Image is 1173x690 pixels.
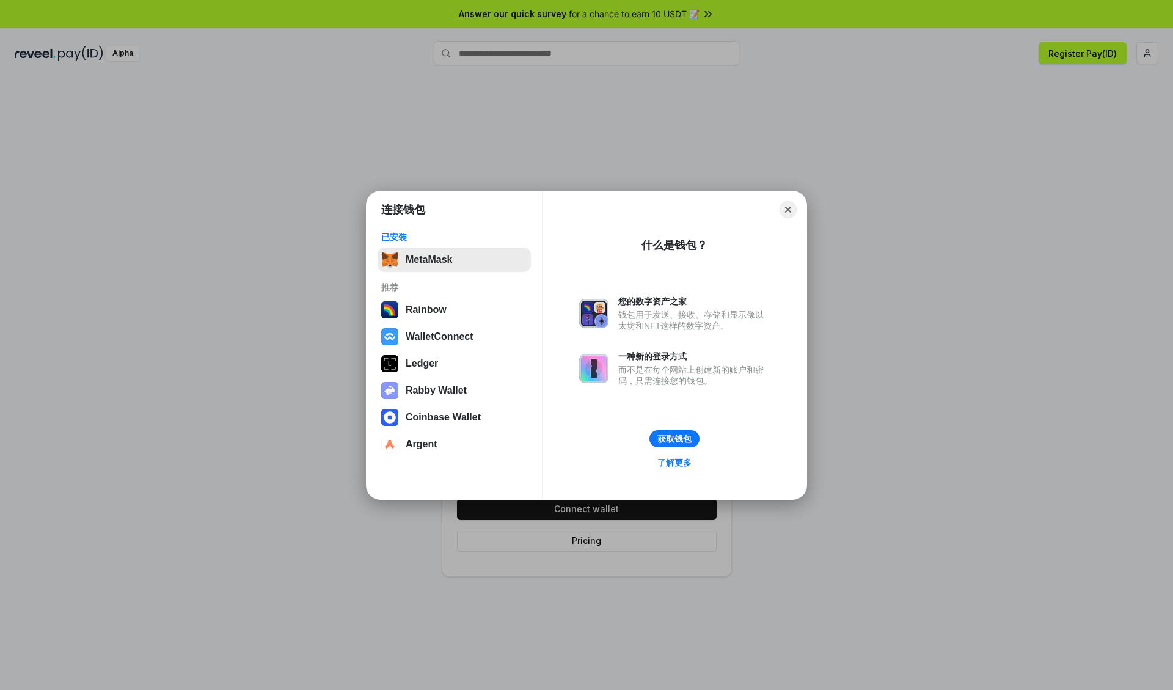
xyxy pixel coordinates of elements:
[406,358,438,369] div: Ledger
[378,298,531,322] button: Rainbow
[780,201,797,218] button: Close
[406,254,452,265] div: MetaMask
[381,328,398,345] img: svg+xml,%3Csvg%20width%3D%2228%22%20height%3D%2228%22%20viewBox%3D%220%200%2028%2028%22%20fill%3D...
[650,455,699,471] a: 了解更多
[381,409,398,426] img: svg+xml,%3Csvg%20width%3D%2228%22%20height%3D%2228%22%20viewBox%3D%220%200%2028%2028%22%20fill%3D...
[378,325,531,349] button: WalletConnect
[618,351,770,362] div: 一种新的登录方式
[649,430,700,447] button: 获取钱包
[378,432,531,457] button: Argent
[406,331,473,342] div: WalletConnect
[381,251,398,268] img: svg+xml,%3Csvg%20fill%3D%22none%22%20height%3D%2233%22%20viewBox%3D%220%200%2035%2033%22%20width%...
[378,378,531,403] button: Rabby Wallet
[381,301,398,318] img: svg+xml,%3Csvg%20width%3D%22120%22%20height%3D%22120%22%20viewBox%3D%220%200%20120%20120%22%20fil...
[378,248,531,272] button: MetaMask
[381,436,398,453] img: svg+xml,%3Csvg%20width%3D%2228%22%20height%3D%2228%22%20viewBox%3D%220%200%2028%2028%22%20fill%3D...
[378,351,531,376] button: Ledger
[657,457,692,468] div: 了解更多
[381,282,527,293] div: 推荐
[381,355,398,372] img: svg+xml,%3Csvg%20xmlns%3D%22http%3A%2F%2Fwww.w3.org%2F2000%2Fsvg%22%20width%3D%2228%22%20height%3...
[579,299,608,328] img: svg+xml,%3Csvg%20xmlns%3D%22http%3A%2F%2Fwww.w3.org%2F2000%2Fsvg%22%20fill%3D%22none%22%20viewBox...
[618,364,770,386] div: 而不是在每个网站上创建新的账户和密码，只需连接您的钱包。
[378,405,531,430] button: Coinbase Wallet
[618,296,770,307] div: 您的数字资产之家
[406,412,481,423] div: Coinbase Wallet
[381,382,398,399] img: svg+xml,%3Csvg%20xmlns%3D%22http%3A%2F%2Fwww.w3.org%2F2000%2Fsvg%22%20fill%3D%22none%22%20viewBox...
[406,439,437,450] div: Argent
[579,354,608,383] img: svg+xml,%3Csvg%20xmlns%3D%22http%3A%2F%2Fwww.w3.org%2F2000%2Fsvg%22%20fill%3D%22none%22%20viewBox...
[381,202,425,217] h1: 连接钱包
[381,232,527,243] div: 已安装
[618,309,770,331] div: 钱包用于发送、接收、存储和显示像以太坊和NFT这样的数字资产。
[657,433,692,444] div: 获取钱包
[406,385,467,396] div: Rabby Wallet
[641,238,707,252] div: 什么是钱包？
[406,304,447,315] div: Rainbow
